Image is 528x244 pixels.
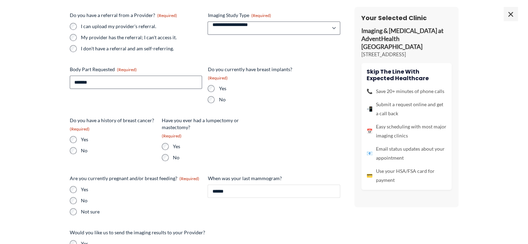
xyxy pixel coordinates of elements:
[70,175,199,182] legend: Are you currently pregnant and/or breast feeding?
[162,133,182,138] span: (Required)
[367,104,372,113] span: 📲
[219,85,294,92] label: Yes
[81,136,156,143] label: Yes
[361,51,452,58] p: [STREET_ADDRESS]
[208,75,227,81] span: (Required)
[70,229,205,236] legend: Would you like us to send the imaging results to your Provider?
[367,68,446,82] h4: Skip the line with Expected Healthcare
[367,171,372,180] span: 💳
[251,13,271,18] span: (Required)
[367,87,446,96] li: Save 20+ minutes of phone calls
[179,176,199,181] span: (Required)
[81,186,202,193] label: Yes
[367,144,446,162] li: Email status updates about your appointment
[208,66,294,81] legend: Do you currently have breast implants?
[81,45,202,52] label: I don't have a referral and am self-referring.
[208,175,340,182] label: When was your last mammogram?
[81,34,202,41] label: My provider has the referral; I can't access it.
[162,117,248,139] legend: Have you ever had a lumpectomy or mastectomy?
[361,14,452,22] h3: Your Selected Clinic
[361,27,452,51] p: Imaging & [MEDICAL_DATA] at AdventHealth [GEOGRAPHIC_DATA]
[81,197,202,204] label: No
[70,12,177,19] legend: Do you have a referral from a Provider?
[367,122,446,140] li: Easy scheduling with most major imaging clinics
[367,149,372,158] span: 📧
[367,87,372,96] span: 📞
[367,100,446,118] li: Submit a request online and get a call back
[70,126,90,132] span: (Required)
[173,143,248,150] label: Yes
[157,13,177,18] span: (Required)
[367,127,372,136] span: 📅
[81,147,156,154] label: No
[208,12,340,19] label: Imaging Study Type
[117,67,137,72] span: (Required)
[173,154,248,161] label: No
[70,117,156,132] legend: Do you have a history of breast cancer?
[367,167,446,185] li: Use your HSA/FSA card for payment
[70,66,202,73] label: Body Part Requested
[219,96,294,103] label: No
[81,23,202,30] label: I can upload my provider's referral.
[504,7,518,21] span: ×
[81,208,202,215] label: Not sure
